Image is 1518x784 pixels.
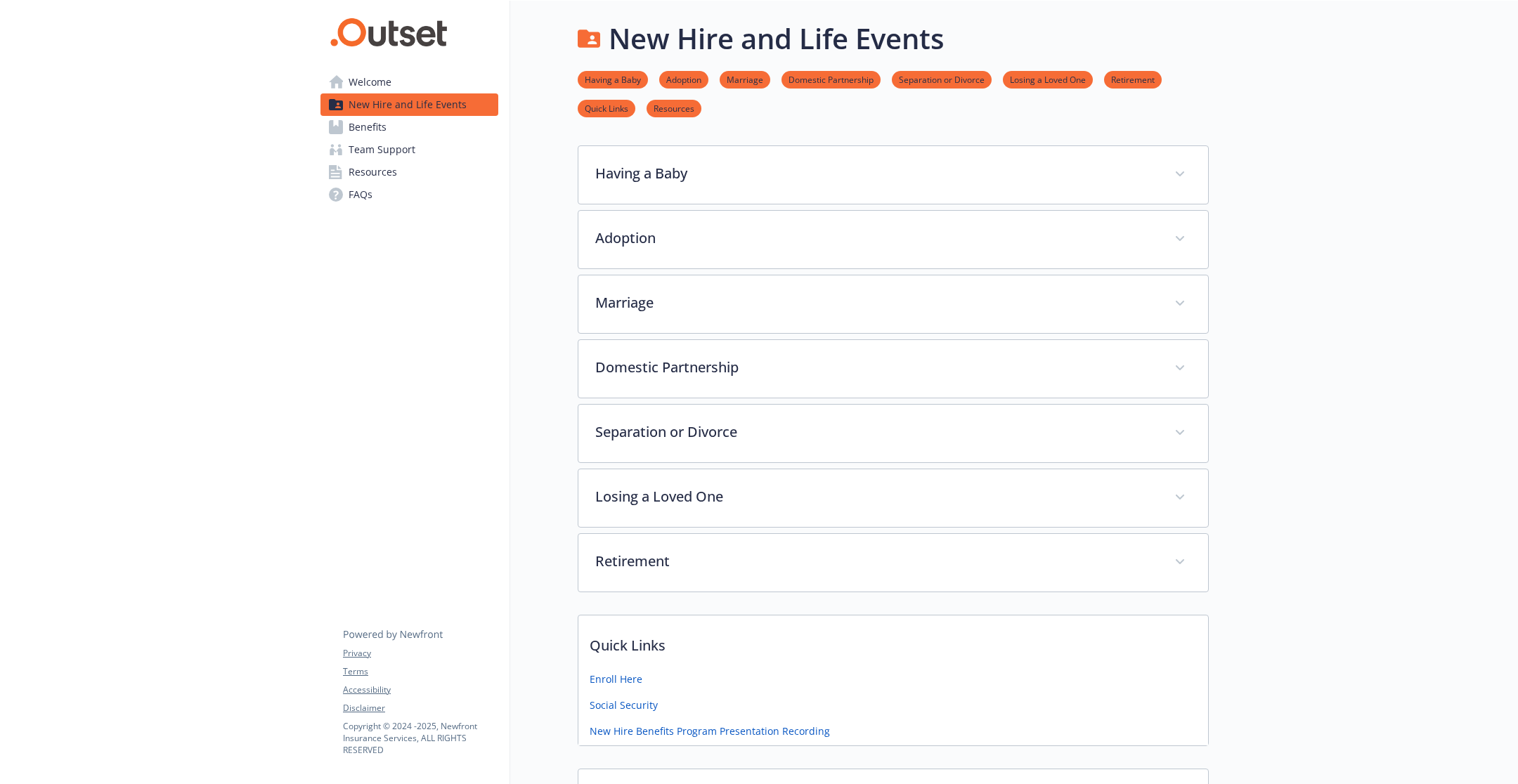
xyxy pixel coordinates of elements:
[595,422,1157,443] p: Separation or Divorce
[343,647,498,660] a: Privacy
[349,71,391,93] span: Welcome
[349,93,467,116] span: New Hire and Life Events
[647,101,701,115] a: Resources
[609,18,944,60] h1: New Hire and Life Events
[320,138,498,161] a: Team Support
[343,665,498,678] a: Terms
[578,534,1208,592] div: Retirement
[595,357,1157,378] p: Domestic Partnership
[320,183,498,206] a: FAQs
[595,228,1157,249] p: Adoption
[578,72,648,86] a: Having a Baby
[595,486,1157,507] p: Losing a Loved One
[349,161,397,183] span: Resources
[349,183,372,206] span: FAQs
[595,163,1157,184] p: Having a Baby
[349,116,387,138] span: Benefits
[595,292,1157,313] p: Marriage
[343,684,498,696] a: Accessibility
[720,72,770,86] a: Marriage
[578,211,1208,268] div: Adoption
[578,405,1208,462] div: Separation or Divorce
[320,71,498,93] a: Welcome
[343,702,498,714] a: Disclaimer
[659,72,708,86] a: Adoption
[1104,72,1162,86] a: Retirement
[343,720,498,756] p: Copyright © 2024 - 2025 , Newfront Insurance Services, ALL RIGHTS RESERVED
[578,615,1208,667] p: Quick Links
[590,724,830,738] a: New Hire Benefits Program Presentation Recording
[590,698,658,712] a: Social Security
[578,146,1208,204] div: Having a Baby
[578,340,1208,398] div: Domestic Partnership
[1003,72,1093,86] a: Losing a Loved One
[578,275,1208,333] div: Marriage
[578,469,1208,527] div: Losing a Loved One
[595,551,1157,572] p: Retirement
[781,72,881,86] a: Domestic Partnership
[320,93,498,116] a: New Hire and Life Events
[349,138,415,161] span: Team Support
[590,672,642,686] a: Enroll Here
[320,161,498,183] a: Resources
[892,72,992,86] a: Separation or Divorce
[320,116,498,138] a: Benefits
[578,101,635,115] a: Quick Links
